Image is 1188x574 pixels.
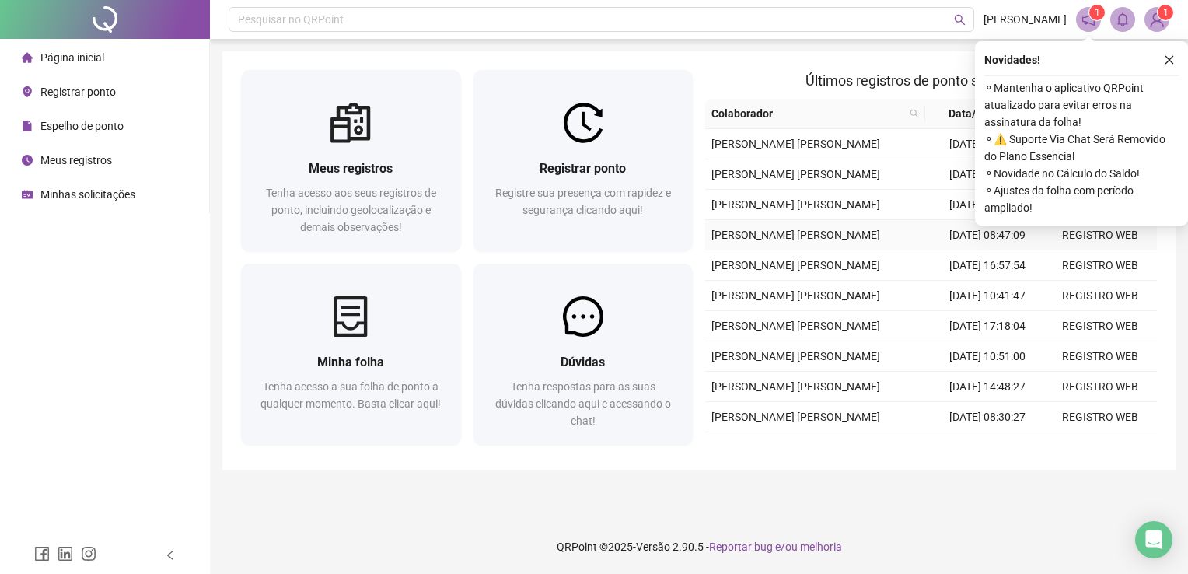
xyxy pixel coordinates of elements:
a: Registrar pontoRegistre sua presença com rapidez e segurança clicando aqui! [473,70,694,251]
span: ⚬ Ajustes da folha com período ampliado! [984,182,1179,216]
span: close [1164,54,1175,65]
td: [DATE] 11:42:28 [931,432,1044,463]
span: [PERSON_NAME] [PERSON_NAME] [711,229,880,241]
span: instagram [81,546,96,562]
span: [PERSON_NAME] [PERSON_NAME] [711,411,880,423]
a: Meus registrosTenha acesso aos seus registros de ponto, incluindo geolocalização e demais observa... [241,70,461,251]
sup: 1 [1089,5,1105,20]
span: Tenha respostas para as suas dúvidas clicando aqui e acessando o chat! [495,380,671,427]
span: Página inicial [40,51,104,64]
a: DúvidasTenha respostas para as suas dúvidas clicando aqui e acessando o chat! [473,264,694,445]
span: [PERSON_NAME] [PERSON_NAME] [711,320,880,332]
span: Reportar bug e/ou melhoria [709,541,842,553]
span: Dúvidas [561,355,605,369]
td: REGISTRO WEB [1044,311,1157,341]
img: 88759 [1145,8,1169,31]
td: [DATE] 08:47:09 [931,220,1044,250]
span: [PERSON_NAME] [PERSON_NAME] [711,259,880,271]
span: Minha folha [317,355,384,369]
span: facebook [34,546,50,562]
span: Tenha acesso a sua folha de ponto a qualquer momento. Basta clicar aqui! [260,380,441,410]
span: Meus registros [40,154,112,166]
span: [PERSON_NAME] [PERSON_NAME] [711,168,880,180]
sup: Atualize o seu contato no menu Meus Dados [1158,5,1173,20]
span: Espelho de ponto [40,120,124,132]
td: REGISTRO WEB [1044,281,1157,311]
span: [PERSON_NAME] [PERSON_NAME] [711,198,880,211]
span: bell [1116,12,1130,26]
td: [DATE] 14:48:27 [931,372,1044,402]
span: left [165,550,176,561]
span: file [22,121,33,131]
td: REGISTRO WEB [1044,402,1157,432]
span: ⚬ Novidade no Cálculo do Saldo! [984,165,1179,182]
span: notification [1081,12,1095,26]
span: environment [22,86,33,97]
span: 1 [1095,7,1100,18]
span: Últimos registros de ponto sincronizados [805,72,1057,89]
td: REGISTRO WEB [1044,250,1157,281]
footer: QRPoint © 2025 - 2.90.5 - [210,520,1188,574]
td: [DATE] 16:57:54 [931,250,1044,281]
a: Minha folhaTenha acesso a sua folha de ponto a qualquer momento. Basta clicar aqui! [241,264,461,445]
span: linkedin [58,546,73,562]
td: [DATE] 14:33:25 [931,190,1044,220]
span: schedule [22,189,33,200]
span: Meus registros [309,161,393,176]
td: REGISTRO WEB [1044,220,1157,250]
span: [PERSON_NAME] [PERSON_NAME] [711,289,880,302]
span: Registre sua presença com rapidez e segurança clicando aqui! [495,187,671,216]
td: [DATE] 08:30:27 [931,402,1044,432]
span: home [22,52,33,63]
span: Registrar ponto [40,86,116,98]
span: Colaborador [711,105,903,122]
span: 1 [1163,7,1169,18]
span: Novidades ! [984,51,1040,68]
td: [DATE] 17:18:04 [931,311,1044,341]
span: search [910,109,919,118]
th: Data/Hora [925,99,1035,129]
td: REGISTRO WEB [1044,341,1157,372]
div: Open Intercom Messenger [1135,521,1172,558]
span: Data/Hora [931,105,1016,122]
td: REGISTRO WEB [1044,372,1157,402]
td: [DATE] 10:51:00 [931,341,1044,372]
td: [DATE] 11:41:36 [931,159,1044,190]
span: [PERSON_NAME] [984,11,1067,28]
span: Versão [636,541,670,553]
span: [PERSON_NAME] [PERSON_NAME] [711,138,880,150]
td: [DATE] 18:44:48 [931,129,1044,159]
td: [DATE] 10:41:47 [931,281,1044,311]
span: clock-circle [22,155,33,166]
span: [PERSON_NAME] [PERSON_NAME] [711,380,880,393]
span: Tenha acesso aos seus registros de ponto, incluindo geolocalização e demais observações! [266,187,436,233]
span: Registrar ponto [540,161,626,176]
td: REGISTRO WEB [1044,432,1157,463]
span: ⚬ ⚠️ Suporte Via Chat Será Removido do Plano Essencial [984,131,1179,165]
span: ⚬ Mantenha o aplicativo QRPoint atualizado para evitar erros na assinatura da folha! [984,79,1179,131]
span: search [954,14,966,26]
span: search [907,102,922,125]
span: [PERSON_NAME] [PERSON_NAME] [711,350,880,362]
span: Minhas solicitações [40,188,135,201]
